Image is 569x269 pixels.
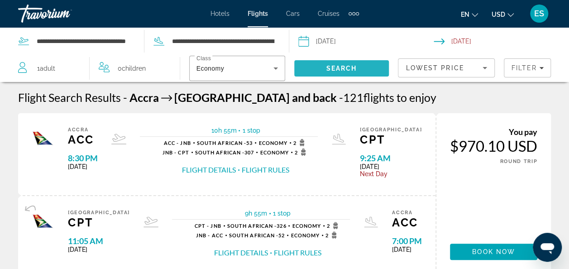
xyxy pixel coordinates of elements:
span: flights to enjoy [363,91,436,104]
span: 2 [327,222,341,229]
span: ACC - JNB [164,140,191,146]
span: Economy [260,149,289,155]
span: CPT [68,216,130,229]
a: Flights [248,10,268,17]
span: [DATE] [68,163,98,170]
button: Select depart date [298,28,434,55]
span: Economy [196,65,224,72]
img: Airline logo [32,127,54,149]
a: Cruises [318,10,339,17]
button: Travelers: 1 adult, 0 children [9,55,180,82]
span: CPT [360,133,422,146]
span: JNB - ACC [196,232,223,238]
span: South African - [195,149,245,155]
span: ES [534,9,544,18]
span: Adult [40,65,55,72]
span: ACC [68,133,98,146]
span: South African - [227,223,277,229]
a: Hotels [210,10,230,17]
button: Flight Rules [274,248,321,258]
span: 307 [195,149,254,155]
span: 8:30 PM [68,153,98,163]
button: Flight Details [182,165,236,175]
iframe: Button to launch messaging window [533,233,562,262]
span: 121 [339,91,363,104]
span: South African - [229,232,279,238]
span: CPT - JNB [195,223,221,229]
mat-label: Class [196,56,211,62]
h1: Flight Search Results [18,91,121,104]
span: - [123,91,127,104]
span: Children [122,65,146,72]
span: - [339,91,343,104]
a: Cars [286,10,300,17]
span: 2 [293,139,307,146]
button: User Menu [527,4,551,23]
span: [DATE] [68,246,130,253]
img: Airline logo [32,210,54,232]
button: Filters [504,58,551,77]
button: Flight Rules [242,165,289,175]
button: Change currency [492,8,514,21]
a: Travorium [18,2,109,25]
span: South African - [197,140,247,146]
span: [GEOGRAPHIC_DATA] [360,127,422,133]
button: Flight Details [214,248,268,258]
button: Change language [461,8,478,21]
mat-select: Sort by [406,62,487,73]
span: USD [492,11,505,18]
span: Accra [392,210,422,216]
span: Accra [129,91,159,104]
span: Economy [258,140,287,146]
span: Accra [68,127,98,133]
span: Next Day [360,170,422,178]
span: 10h 55m [211,127,236,134]
span: 1 stop [273,210,291,217]
button: Select return date [434,28,569,55]
span: Economy [292,223,321,229]
span: [GEOGRAPHIC_DATA] [174,91,290,104]
span: en [461,11,469,18]
span: 11:05 AM [68,236,130,246]
span: 53 [197,140,253,146]
div: You pay [450,127,537,137]
div: $970.10 USD [450,137,537,155]
span: JNB - CPT [163,149,189,155]
span: 2 [325,231,339,239]
span: ROUND TRIP [500,159,538,164]
span: 7:00 PM [392,236,422,246]
button: Book now [450,244,537,260]
span: 1 stop [242,127,260,134]
span: 9h 55m [245,210,267,217]
button: Extra navigation items [349,6,359,21]
span: Filter [511,64,537,72]
span: [GEOGRAPHIC_DATA] [68,210,130,216]
span: 1 [37,62,55,75]
span: 326 [227,223,287,229]
span: Economy [291,232,320,238]
span: Search [326,65,357,72]
span: and back [292,91,337,104]
span: ACC [392,216,422,229]
span: Lowest Price [406,64,464,72]
span: [DATE] [360,163,422,170]
span: 9:25 AM [360,153,422,163]
span: Book now [472,248,515,255]
span: 52 [229,232,285,238]
button: Search [294,60,389,77]
span: [DATE] [392,246,422,253]
span: 0 [118,62,146,75]
span: 2 [295,149,309,156]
